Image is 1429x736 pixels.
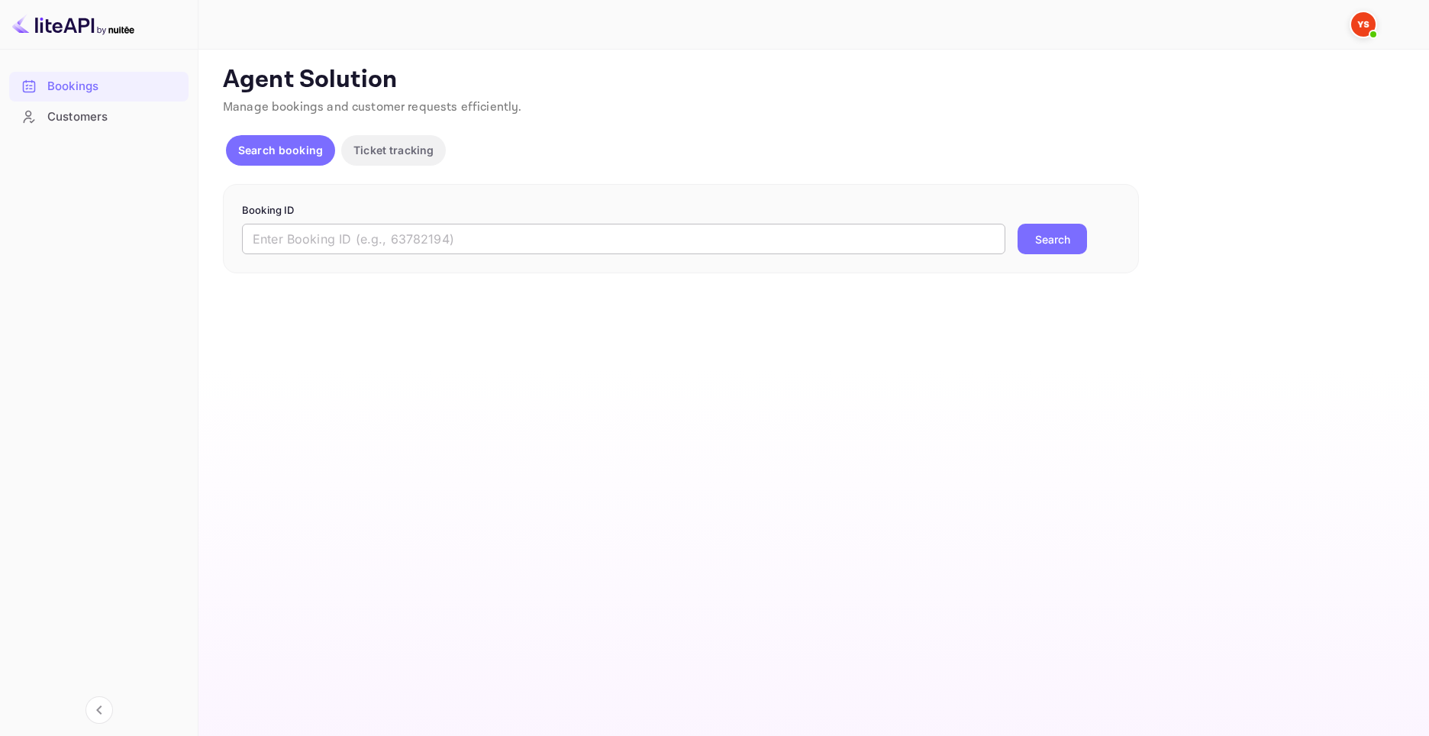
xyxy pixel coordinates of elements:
[9,102,189,132] div: Customers
[85,696,113,724] button: Collapse navigation
[353,142,434,158] p: Ticket tracking
[9,72,189,100] a: Bookings
[1351,12,1376,37] img: Yandex Support
[242,203,1120,218] p: Booking ID
[223,65,1402,95] p: Agent Solution
[1018,224,1087,254] button: Search
[238,142,323,158] p: Search booking
[9,72,189,102] div: Bookings
[47,108,181,126] div: Customers
[223,99,522,115] span: Manage bookings and customer requests efficiently.
[12,12,134,37] img: LiteAPI logo
[47,78,181,95] div: Bookings
[242,224,1005,254] input: Enter Booking ID (e.g., 63782194)
[9,102,189,131] a: Customers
